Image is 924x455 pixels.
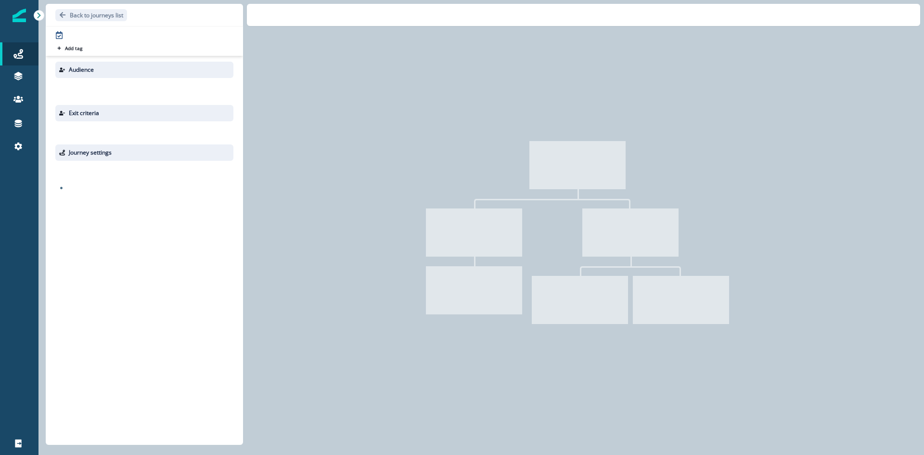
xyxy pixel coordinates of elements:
button: Add tag [55,44,84,52]
p: Add tag [65,45,82,51]
img: Inflection [13,9,26,22]
p: Journey settings [69,148,112,157]
p: Back to journeys list [70,11,123,19]
p: Audience [69,65,94,74]
button: Go back [55,9,127,21]
p: Exit criteria [69,109,99,117]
